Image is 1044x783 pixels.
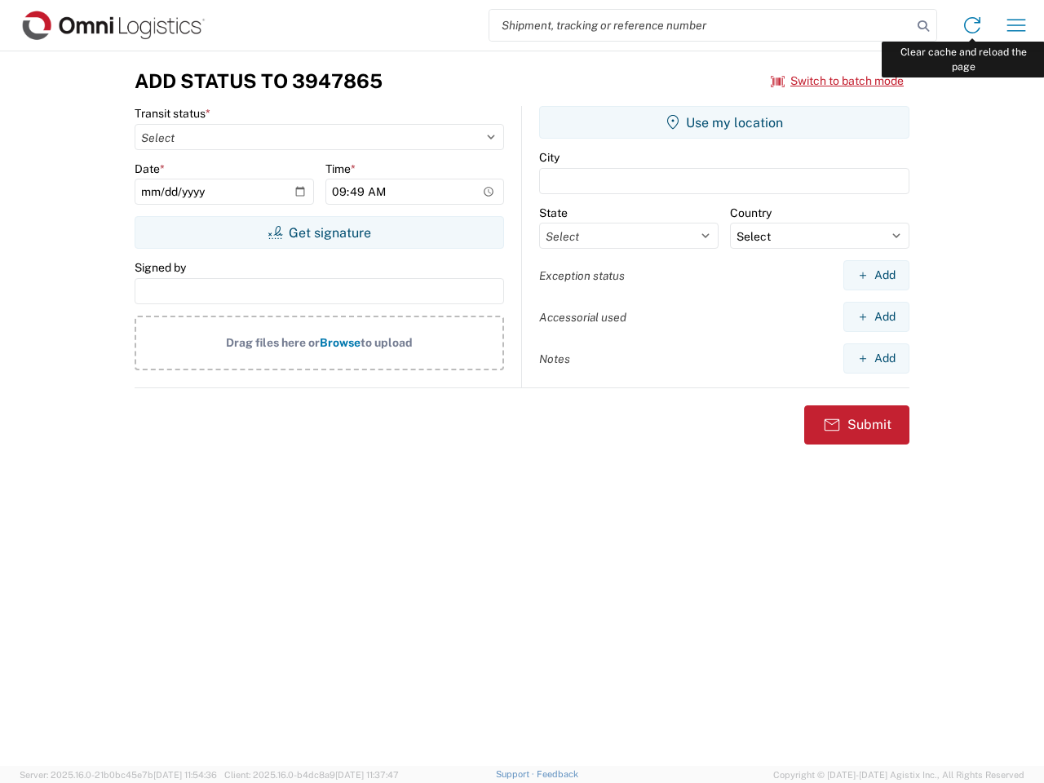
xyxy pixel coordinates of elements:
span: to upload [361,336,413,349]
label: Signed by [135,260,186,275]
a: Feedback [537,769,578,779]
label: Country [730,206,772,220]
span: Copyright © [DATE]-[DATE] Agistix Inc., All Rights Reserved [773,768,1024,782]
span: Drag files here or [226,336,320,349]
span: Browse [320,336,361,349]
button: Add [843,260,909,290]
button: Get signature [135,216,504,249]
label: Transit status [135,106,210,121]
span: Client: 2025.16.0-b4dc8a9 [224,770,399,780]
button: Switch to batch mode [771,68,904,95]
label: Time [325,161,356,176]
label: State [539,206,568,220]
a: Support [496,769,537,779]
span: Server: 2025.16.0-21b0bc45e7b [20,770,217,780]
label: City [539,150,560,165]
button: Add [843,302,909,332]
button: Add [843,343,909,374]
input: Shipment, tracking or reference number [489,10,912,41]
h3: Add Status to 3947865 [135,69,383,93]
span: [DATE] 11:54:36 [153,770,217,780]
label: Exception status [539,268,625,283]
label: Date [135,161,165,176]
label: Notes [539,352,570,366]
button: Submit [804,405,909,445]
label: Accessorial used [539,310,626,325]
button: Use my location [539,106,909,139]
span: [DATE] 11:37:47 [335,770,399,780]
